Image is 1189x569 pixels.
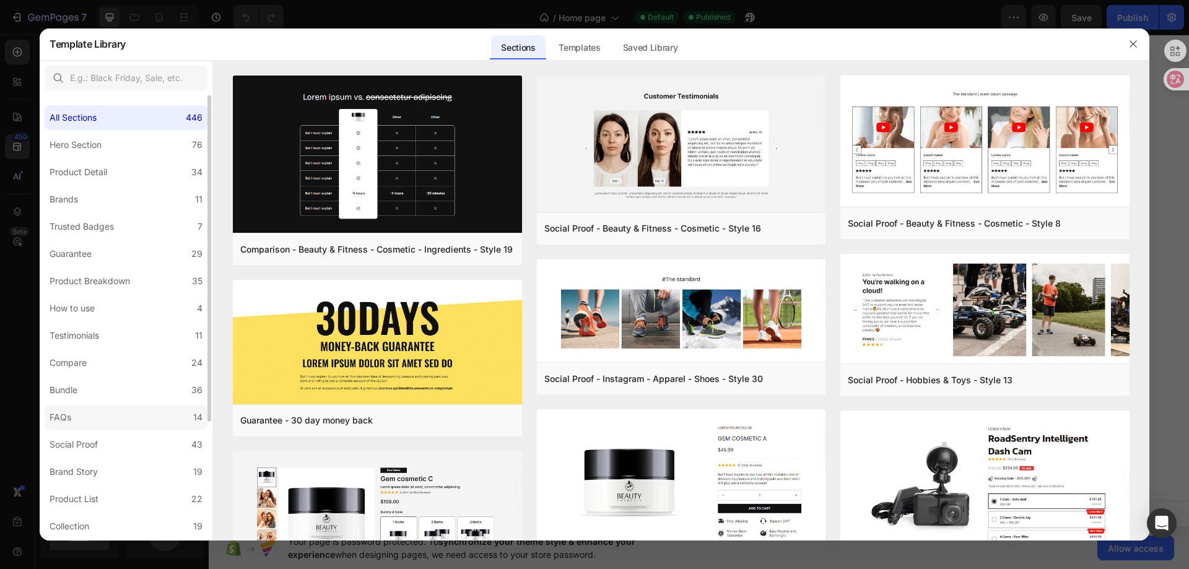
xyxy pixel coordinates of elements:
[50,246,92,261] div: Guarantee
[172,108,416,125] span: Join our community of pet parents and
[195,192,203,207] div: 11
[50,410,71,425] div: FAQs
[191,437,203,452] div: 43
[352,180,418,213] button: GET
[50,274,130,289] div: Product Breakdown
[537,76,826,215] img: sp16.png
[840,254,1130,366] img: sp13.png
[240,242,513,257] div: Comparison - Beauty & Fitness - Cosmetic - Ingredients - Style 19
[613,35,688,60] div: Saved Library
[50,165,107,180] div: Product Detail
[453,375,519,386] span: from URL or image
[357,359,432,372] div: Choose templates
[197,301,203,316] div: 4
[193,410,203,425] div: 14
[45,66,207,90] input: E.g.: Black Friday, Sale, etc.
[50,28,126,60] h2: Template Library
[205,126,381,143] span: get 10% off your first order.
[198,219,203,234] div: 7
[193,464,203,479] div: 19
[233,76,522,235] img: c19.png
[848,216,1061,231] div: Social Proof - Beauty & Fitness - Cosmetic - Style 8
[50,192,78,207] div: Brands
[351,375,436,386] span: inspired by CRO experts
[50,383,77,397] div: Bundle
[840,76,1130,209] img: sp8.png
[186,110,203,125] div: 446
[195,328,203,343] div: 11
[545,359,621,372] div: Add blank section
[50,219,114,234] div: Trusted Badges
[461,332,520,345] span: Add section
[50,437,98,452] div: Social Proof
[50,137,102,152] div: Hero Section
[191,246,203,261] div: 29
[289,61,360,100] span: NOW
[491,35,545,60] div: Sections
[537,259,826,365] img: sp30.png
[191,165,203,180] div: 34
[544,371,763,386] div: Social Proof - Instagram - Apparel - Shoes - Style 30
[50,110,97,125] div: All Sections
[454,359,519,372] div: Generate layout
[151,180,352,214] input: Email
[192,137,203,152] div: 76
[191,355,203,370] div: 24
[50,492,98,506] div: Product List
[544,221,761,236] div: Social Proof - Beauty & Fitness - Cosmetic - Style 16
[233,280,522,407] img: g30.png
[193,519,203,534] div: 19
[192,274,203,289] div: 35
[1147,508,1177,538] div: Open Intercom Messenger
[191,492,203,506] div: 22
[191,383,203,397] div: 36
[50,355,87,370] div: Compare
[549,35,610,60] div: Templates
[50,328,99,343] div: Testimonials
[50,301,95,316] div: How to use
[50,464,98,479] div: Brand Story
[50,519,89,534] div: Collection
[848,373,1013,388] div: Social Proof - Hobbies & Toys - Style 13
[536,375,628,386] span: then drag & drop elements
[240,413,373,428] div: Guarantee - 30 day money back
[141,33,403,100] span: THE NEW JOURNEY STARTS
[375,188,395,206] div: GET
